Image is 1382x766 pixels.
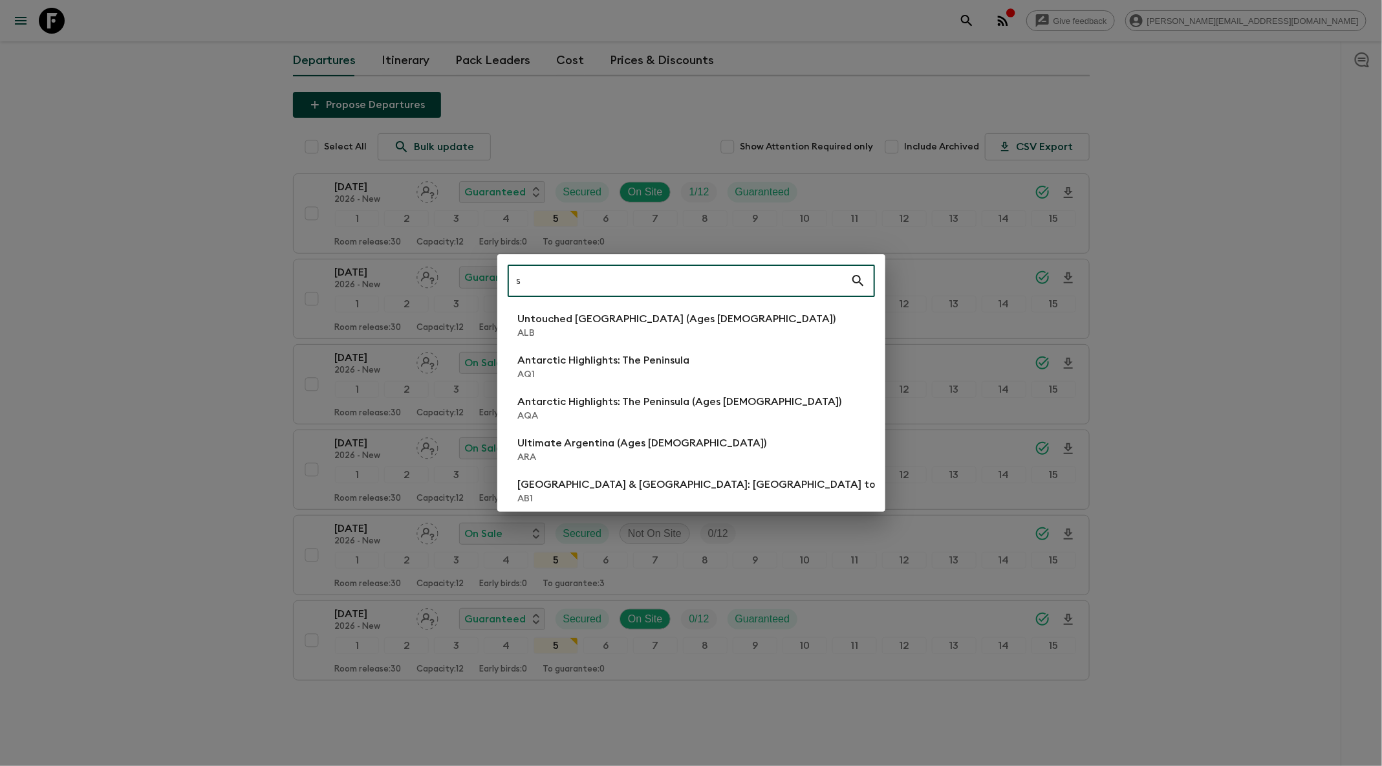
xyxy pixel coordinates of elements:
p: Antarctic Highlights: The Peninsula (Ages [DEMOGRAPHIC_DATA]) [518,394,842,410]
p: AB1 [518,492,988,505]
p: [GEOGRAPHIC_DATA] & [GEOGRAPHIC_DATA]: [GEOGRAPHIC_DATA] to [GEOGRAPHIC_DATA] [518,477,988,492]
p: ARA [518,451,767,464]
input: Search adventures... [508,263,850,299]
p: Untouched [GEOGRAPHIC_DATA] (Ages [DEMOGRAPHIC_DATA]) [518,311,836,327]
p: ALB [518,327,836,340]
p: Ultimate Argentina (Ages [DEMOGRAPHIC_DATA]) [518,435,767,451]
p: Antarctic Highlights: The Peninsula [518,353,690,368]
p: AQA [518,410,842,422]
p: AQ1 [518,368,690,381]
